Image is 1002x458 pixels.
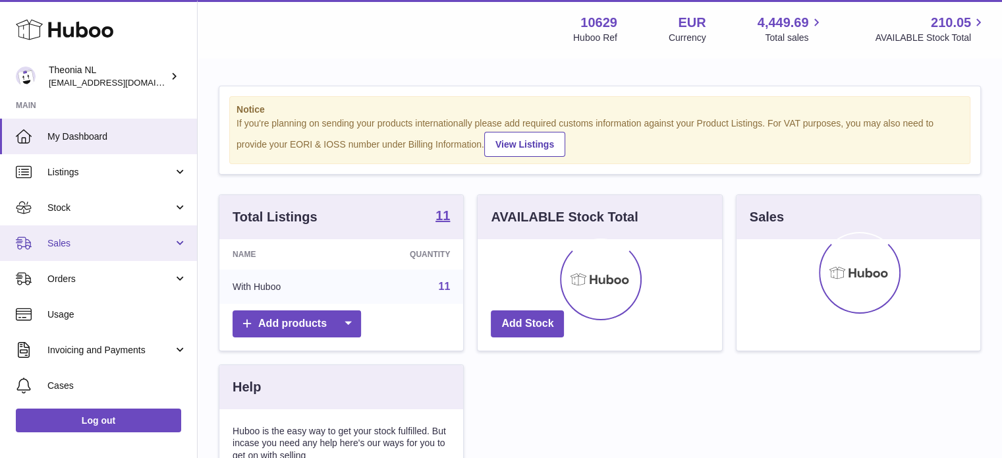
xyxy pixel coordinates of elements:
[758,14,809,32] span: 4,449.69
[678,14,706,32] strong: EUR
[219,239,348,270] th: Name
[765,32,823,44] span: Total sales
[750,208,784,226] h3: Sales
[47,166,173,179] span: Listings
[439,281,451,292] a: 11
[47,308,187,321] span: Usage
[875,32,986,44] span: AVAILABLE Stock Total
[219,270,348,304] td: With Huboo
[233,310,361,337] a: Add products
[47,202,173,214] span: Stock
[875,14,986,44] a: 210.05 AVAILABLE Stock Total
[435,209,450,225] a: 11
[49,77,194,88] span: [EMAIL_ADDRESS][DOMAIN_NAME]
[16,409,181,432] a: Log out
[47,273,173,285] span: Orders
[669,32,706,44] div: Currency
[47,237,173,250] span: Sales
[233,208,318,226] h3: Total Listings
[491,208,638,226] h3: AVAILABLE Stock Total
[491,310,564,337] a: Add Stock
[16,67,36,86] img: info@wholesomegoods.eu
[47,130,187,143] span: My Dashboard
[47,380,187,392] span: Cases
[348,239,463,270] th: Quantity
[484,132,565,157] a: View Listings
[580,14,617,32] strong: 10629
[49,64,167,89] div: Theonia NL
[931,14,971,32] span: 210.05
[758,14,824,44] a: 4,449.69 Total sales
[435,209,450,222] strong: 11
[573,32,617,44] div: Huboo Ref
[233,378,261,396] h3: Help
[237,117,963,157] div: If you're planning on sending your products internationally please add required customs informati...
[237,103,963,116] strong: Notice
[47,344,173,357] span: Invoicing and Payments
